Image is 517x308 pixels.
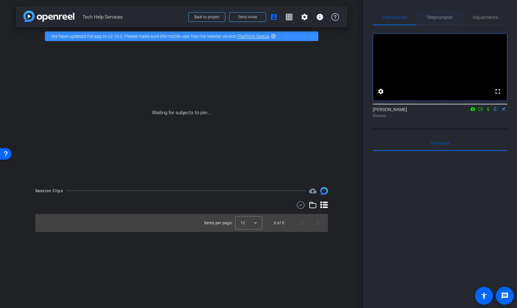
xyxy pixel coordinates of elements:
[301,13,308,21] mat-icon: settings
[373,106,507,119] div: [PERSON_NAME]
[309,187,317,195] mat-icon: cloud_upload
[204,220,233,226] div: Items per page:
[270,13,278,21] mat-icon: account_box
[285,13,293,21] mat-icon: grid_on
[480,292,488,300] mat-icon: accessibility
[316,13,324,21] mat-icon: info
[383,15,407,20] span: Participants
[274,220,284,226] div: 0 of 0
[82,11,185,23] span: Tech Help Services
[494,88,502,95] mat-icon: fullscreen
[194,15,220,19] span: Back to project
[229,12,266,22] button: Send invite
[377,88,385,95] mat-icon: settings
[188,12,225,22] button: Back to project
[431,141,449,145] span: Everyone
[501,292,509,300] mat-icon: message
[320,187,328,195] img: Session clips
[238,34,269,39] a: Platform Status
[309,187,317,195] span: Destinations for your clips
[238,14,257,20] span: Send invite
[492,106,500,112] mat-icon: flip
[35,188,63,194] div: Session Clips
[271,34,276,39] mat-icon: highlight_off
[23,11,74,22] img: app-logo
[16,45,347,181] div: Waiting for subjects to join...
[45,31,318,41] div: We have updated the app to v2.15.0. Please make sure the mobile user has the newest version.
[295,215,310,231] button: Previous page
[427,15,453,20] span: Teleprompter
[472,15,498,20] span: Adjustments
[310,215,325,231] button: Next page
[373,113,507,119] div: Director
